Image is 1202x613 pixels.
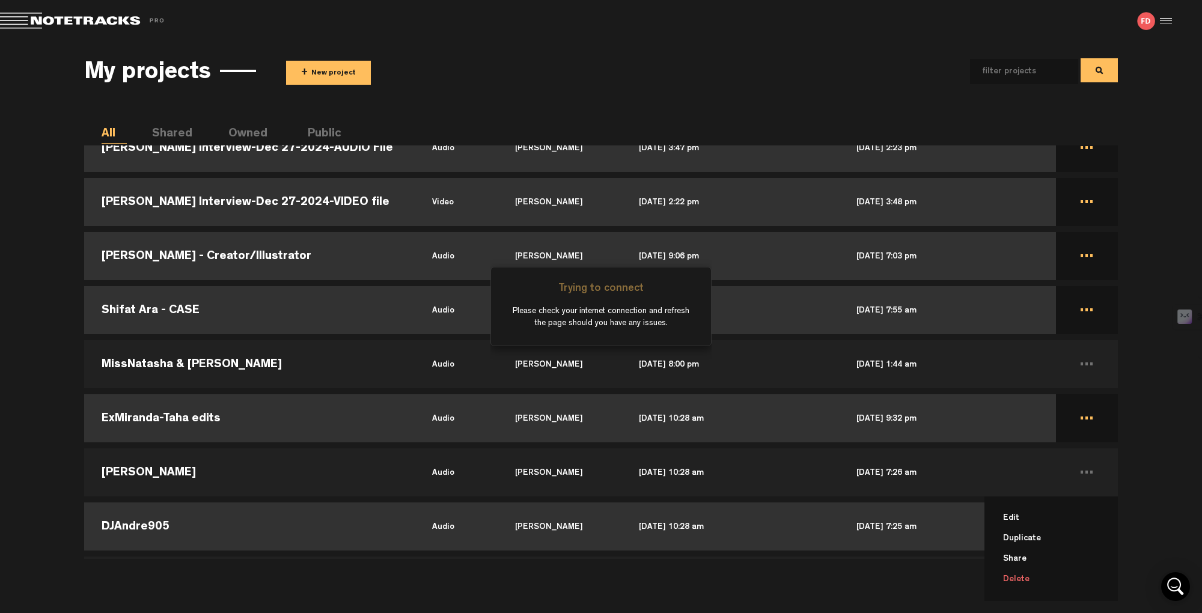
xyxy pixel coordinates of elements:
td: [DATE] 7:55 am [839,283,1056,337]
td: ... [1056,229,1118,283]
td: [DATE] 10:28 am [621,391,838,445]
td: [PERSON_NAME] Interview-Dec 27-2024-AUDIO File [84,121,415,175]
li: Edit [999,508,1118,528]
li: All [102,126,127,144]
td: [DATE] 7:25 am [839,554,1056,608]
td: ExMiranda-Taha edits [84,391,415,445]
td: [DATE] 10:28 am [621,499,838,554]
td: audio [415,554,498,608]
li: Shared [152,126,177,144]
td: [DATE] 9:00 pm [621,283,838,337]
td: ... [1056,121,1118,175]
td: [PERSON_NAME] - Creator/Illustrator [84,229,415,283]
img: letters [1137,12,1155,30]
li: Public [308,126,333,144]
td: video [415,175,498,229]
td: [DATE] 3:48 pm [839,175,1056,229]
td: audio [415,337,498,391]
td: ... [1056,175,1118,229]
li: Delete [999,569,1118,590]
td: [DATE] 7:03 pm [839,229,1056,283]
h3: My projects [84,61,211,87]
td: [DATE] 7:26 am [839,445,1056,499]
td: [DATE] 8:00 pm [621,337,838,391]
td: Shifat Ara - CASE [84,283,415,337]
td: ... Edit Duplicate Share Delete [1056,445,1118,499]
td: [PERSON_NAME] [84,554,415,608]
td: DJAndre905 [84,499,415,554]
td: audio [415,391,498,445]
td: [DATE] 3:47 pm [621,121,838,175]
li: Duplicate [999,528,1118,549]
td: [DATE] 9:32 pm [839,391,1056,445]
td: [DATE] 7:25 am [839,499,1056,554]
td: ... [1056,391,1118,445]
h3: Trying to connect [509,284,693,299]
button: +New project [286,61,371,85]
li: Share [999,549,1118,569]
td: audio [415,229,498,283]
div: Open Intercom Messenger [1161,572,1190,601]
td: audio [415,499,498,554]
td: audio [415,445,498,499]
td: ... [1056,283,1118,337]
td: [DATE] 10:28 am [621,445,838,499]
td: audio [415,121,498,175]
td: [DATE] 2:22 pm [621,175,838,229]
li: Owned [228,126,254,144]
td: [PERSON_NAME] [84,445,415,499]
input: filter projects [970,59,1059,84]
span: the page should you have any issues. [535,319,668,328]
td: ... [1056,337,1118,391]
span: + [301,66,308,80]
td: MissNatasha & [PERSON_NAME] [84,337,415,391]
td: audio [415,283,498,337]
td: [DATE] 9:06 pm [621,229,838,283]
span: Please check your internet connection and refresh [513,307,689,316]
td: [PERSON_NAME] Interview-Dec 27-2024-VIDEO file [84,175,415,229]
td: [DATE] 2:23 pm [839,121,1056,175]
td: [DATE] 10:28 am [621,554,838,608]
td: [DATE] 1:44 am [839,337,1056,391]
